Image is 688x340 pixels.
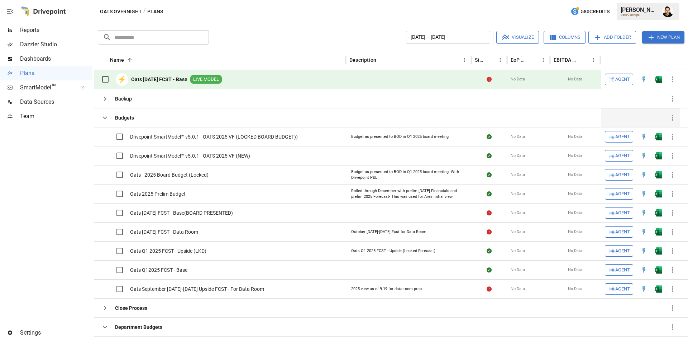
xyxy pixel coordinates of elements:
[670,55,680,65] button: Sort
[568,76,582,82] span: No Data
[377,55,387,65] button: Sort
[588,55,598,65] button: EBITDA Margin column menu
[615,171,630,179] span: Agent
[640,228,648,236] div: Open in Quick Edit
[655,190,662,197] div: Open in Excel
[578,55,588,65] button: Sort
[130,228,198,236] span: Oats [DATE] FCST - Data Room
[605,245,633,257] button: Agent
[615,190,630,198] span: Agent
[621,6,658,13] div: [PERSON_NAME]
[130,209,233,216] span: Oats [DATE] FCST - Base(BOARD PRESENTED)
[511,210,525,216] span: No Data
[511,57,527,63] div: EoP Cash
[605,169,633,181] button: Agent
[655,247,662,255] div: Open in Excel
[130,247,206,255] span: Oats Q1 2025 FCST - Upside (LKD)
[487,133,492,140] div: Sync complete
[640,266,648,274] div: Open in Quick Edit
[640,152,648,159] img: quick-edit-flash.b8aec18c.svg
[511,76,525,82] span: No Data
[640,133,648,140] img: quick-edit-flash.b8aec18c.svg
[528,55,538,65] button: Sort
[655,76,662,83] img: excel-icon.76473adf.svg
[640,76,648,83] img: quick-edit-flash.b8aec18c.svg
[568,267,582,273] span: No Data
[655,228,662,236] div: Open in Excel
[116,73,128,86] div: ⚡
[615,133,630,141] span: Agent
[20,112,92,121] span: Team
[605,150,633,162] button: Agent
[640,247,648,255] div: Open in Quick Edit
[640,209,648,216] img: quick-edit-flash.b8aec18c.svg
[655,209,662,216] div: Open in Excel
[110,57,124,63] div: Name
[568,191,582,197] span: No Data
[568,172,582,178] span: No Data
[640,133,648,140] div: Open in Quick Edit
[115,323,162,331] b: Department Budgets
[605,74,633,85] button: Agent
[655,133,662,140] div: Open in Excel
[568,5,612,18] button: 580Credits
[511,229,525,235] span: No Data
[655,76,662,83] div: Open in Excel
[511,134,525,140] span: No Data
[655,171,662,178] div: Open in Excel
[605,131,633,143] button: Agent
[487,171,492,178] div: Sync complete
[605,226,633,238] button: Agent
[615,247,630,255] span: Agent
[511,153,525,159] span: No Data
[115,304,147,312] b: Close Process
[487,285,492,293] div: Error during sync.
[615,266,630,274] span: Agent
[568,153,582,159] span: No Data
[130,266,187,274] span: Oats Q12025 FCST - Base
[351,286,422,292] div: 2025 view as of 9.19 for data room prep
[640,190,648,197] img: quick-edit-flash.b8aec18c.svg
[568,286,582,292] span: No Data
[20,26,92,34] span: Reports
[655,266,662,274] img: excel-icon.76473adf.svg
[20,69,92,78] span: Plans
[605,283,633,295] button: Agent
[538,55,548,65] button: EoP Cash column menu
[640,228,648,236] img: quick-edit-flash.b8aec18c.svg
[655,133,662,140] img: excel-icon.76473adf.svg
[20,329,92,337] span: Settings
[640,190,648,197] div: Open in Quick Edit
[655,209,662,216] img: excel-icon.76473adf.svg
[640,285,648,293] img: quick-edit-flash.b8aec18c.svg
[655,152,662,159] img: excel-icon.76473adf.svg
[640,76,648,83] div: Open in Quick Edit
[640,285,648,293] div: Open in Quick Edit
[655,171,662,178] img: excel-icon.76473adf.svg
[640,171,648,178] img: quick-edit-flash.b8aec18c.svg
[568,210,582,216] span: No Data
[621,13,658,17] div: Oats Overnight
[125,55,135,65] button: Sort
[130,190,186,197] span: Oats 2025 Prelim Budget
[581,7,610,16] span: 580 Credits
[662,6,674,17] img: Francisco Sanchez
[406,31,490,44] button: [DATE] – [DATE]
[640,266,648,274] img: quick-edit-flash.b8aec18c.svg
[655,152,662,159] div: Open in Excel
[130,285,264,293] span: Oats September [DATE]-[DATE] Upside FCST - For Data Room
[655,247,662,255] img: excel-icon.76473adf.svg
[51,82,56,91] span: ™
[655,190,662,197] img: excel-icon.76473adf.svg
[615,152,630,160] span: Agent
[130,133,298,140] span: Drivepoint SmartModel™ v5.0.1 - OATS 2025 VF (LOCKED BOARD BUDGET))
[351,248,435,254] div: Oats Q1 2025 FCST - Upside (Locked Forecast)
[487,152,492,159] div: Sync complete
[615,75,630,84] span: Agent
[640,247,648,255] img: quick-edit-flash.b8aec18c.svg
[588,31,636,44] button: Add Folder
[655,285,662,293] div: Open in Excel
[190,76,222,83] span: LIVE MODEL
[655,228,662,236] img: excel-icon.76473adf.svg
